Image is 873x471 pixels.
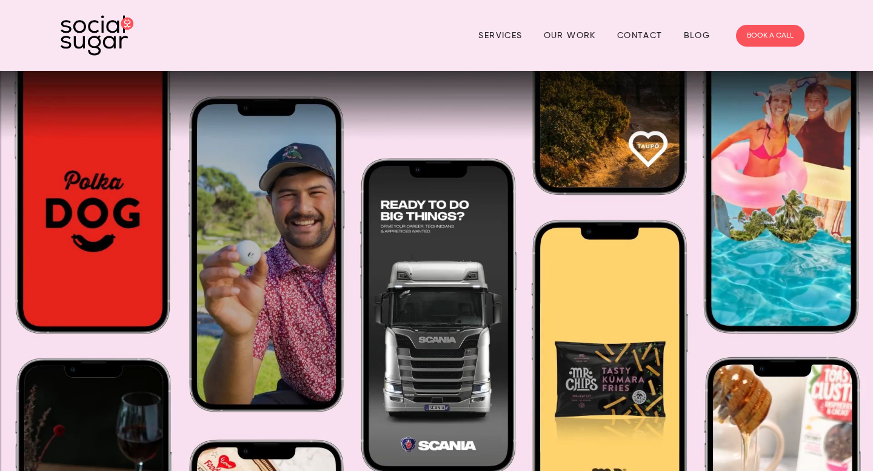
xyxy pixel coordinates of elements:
a: Our Work [544,26,596,45]
a: Contact [617,26,663,45]
a: Blog [684,26,711,45]
img: SocialSugar [61,15,133,56]
a: BOOK A CALL [736,25,804,47]
a: Services [478,26,522,45]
